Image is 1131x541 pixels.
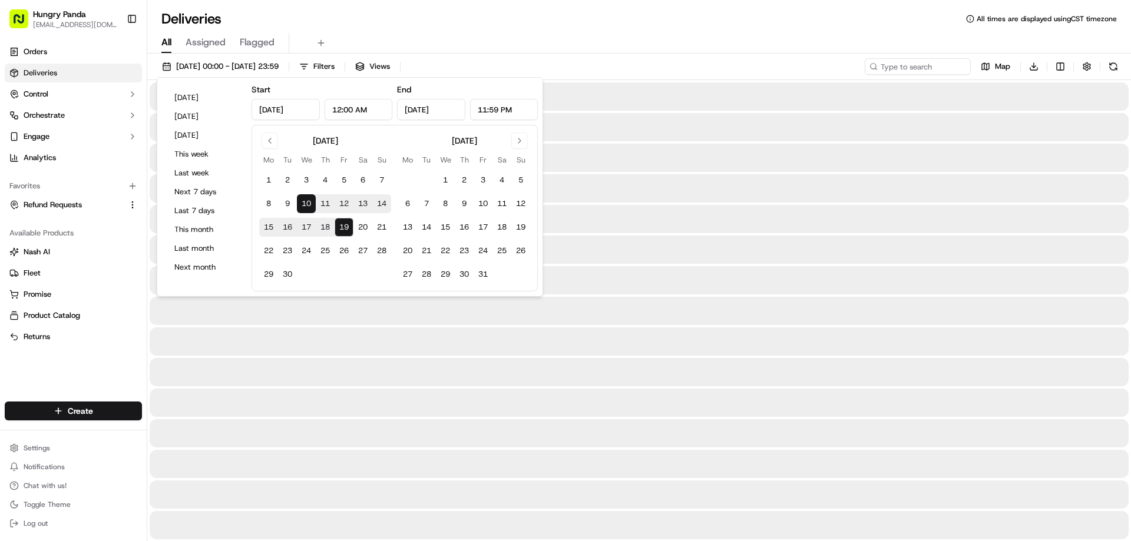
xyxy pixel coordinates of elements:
button: [DATE] [169,108,240,125]
div: Past conversations [12,153,79,162]
button: 5 [511,171,530,190]
a: Nash AI [9,247,137,257]
div: [DATE] [452,135,477,147]
img: Nash [12,12,35,35]
button: 14 [417,218,436,237]
a: Deliveries [5,64,142,82]
a: Analytics [5,148,142,167]
th: Wednesday [297,154,316,166]
button: Start new chat [200,116,214,130]
button: 29 [436,265,455,284]
button: 28 [372,241,391,260]
input: Time [325,99,393,120]
span: All times are displayed using CST timezone [977,14,1117,24]
button: 17 [474,218,492,237]
span: Pylon [117,292,143,301]
button: 15 [436,218,455,237]
span: Product Catalog [24,310,80,321]
span: Flagged [240,35,275,49]
span: • [39,182,43,192]
button: 12 [511,194,530,213]
button: 19 [335,218,353,237]
button: 27 [398,265,417,284]
span: • [98,214,102,224]
div: 💻 [100,264,109,274]
a: Orders [5,42,142,61]
button: 13 [353,194,372,213]
span: [PERSON_NAME] [37,214,95,224]
input: Got a question? Start typing here... [31,76,212,88]
th: Friday [474,154,492,166]
button: 4 [316,171,335,190]
th: Thursday [316,154,335,166]
button: 2 [455,171,474,190]
span: Orchestrate [24,110,65,121]
button: 7 [372,171,391,190]
button: Settings [5,440,142,456]
button: 10 [474,194,492,213]
button: Filters [294,58,340,75]
th: Tuesday [417,154,436,166]
button: Next 7 days [169,184,240,200]
button: [DATE] [169,89,240,106]
th: Wednesday [436,154,455,166]
button: Hungry Panda [33,8,86,20]
button: 26 [335,241,353,260]
span: API Documentation [111,263,189,275]
button: Views [350,58,395,75]
button: 11 [316,194,335,213]
button: 28 [417,265,436,284]
span: Fleet [24,268,41,278]
span: Views [369,61,390,72]
button: 23 [455,241,474,260]
button: 6 [398,194,417,213]
button: 14 [372,194,391,213]
button: Orchestrate [5,106,142,125]
button: 7 [417,194,436,213]
button: 22 [436,241,455,260]
div: Favorites [5,177,142,195]
span: Log out [24,519,48,528]
button: 25 [316,241,335,260]
button: 31 [474,265,492,284]
button: 24 [474,241,492,260]
button: 30 [278,265,297,284]
span: Map [995,61,1010,72]
button: 30 [455,265,474,284]
p: Welcome 👋 [12,47,214,66]
input: Type to search [865,58,971,75]
th: Sunday [372,154,391,166]
input: Date [397,99,465,120]
span: Toggle Theme [24,500,71,509]
button: 8 [259,194,278,213]
span: Filters [313,61,335,72]
a: Powered byPylon [83,291,143,301]
button: Create [5,401,142,420]
button: 23 [278,241,297,260]
button: 17 [297,218,316,237]
button: 10 [297,194,316,213]
button: 26 [511,241,530,260]
input: Time [470,99,538,120]
button: 15 [259,218,278,237]
button: 19 [511,218,530,237]
img: Asif Zaman Khan [12,203,31,222]
button: 9 [455,194,474,213]
div: 📗 [12,264,21,274]
th: Monday [398,154,417,166]
span: [EMAIL_ADDRESS][DOMAIN_NAME] [33,20,117,29]
button: 12 [335,194,353,213]
a: Refund Requests [9,200,123,210]
span: 8月27日 [104,214,132,224]
h1: Deliveries [161,9,221,28]
span: Promise [24,289,51,300]
button: This week [169,146,240,162]
button: 11 [492,194,511,213]
span: Deliveries [24,68,57,78]
button: Engage [5,127,142,146]
button: [DATE] 00:00 - [DATE] 23:59 [157,58,284,75]
button: 9 [278,194,297,213]
a: 📗Knowledge Base [7,258,95,280]
a: Returns [9,331,137,342]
